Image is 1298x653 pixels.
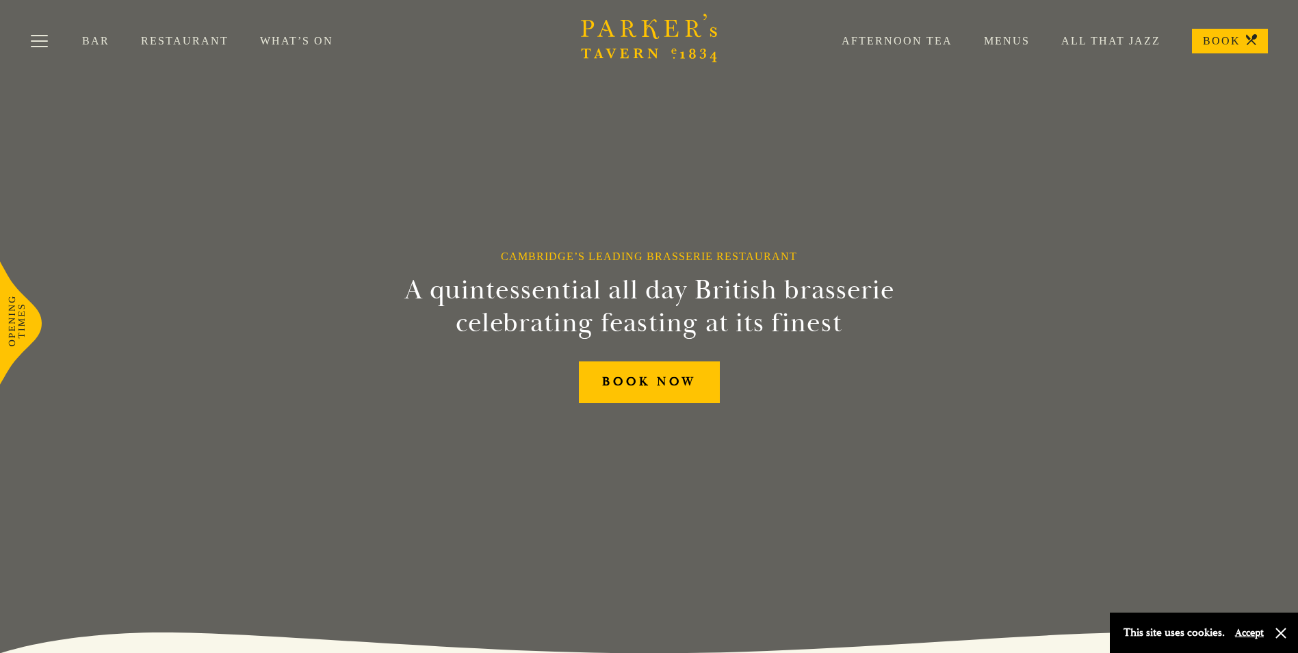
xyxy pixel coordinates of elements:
button: Accept [1235,626,1264,639]
a: BOOK NOW [579,361,720,403]
h2: A quintessential all day British brasserie celebrating feasting at its finest [337,274,961,340]
p: This site uses cookies. [1124,623,1225,643]
h1: Cambridge’s Leading Brasserie Restaurant [501,250,797,263]
button: Close and accept [1274,626,1288,640]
